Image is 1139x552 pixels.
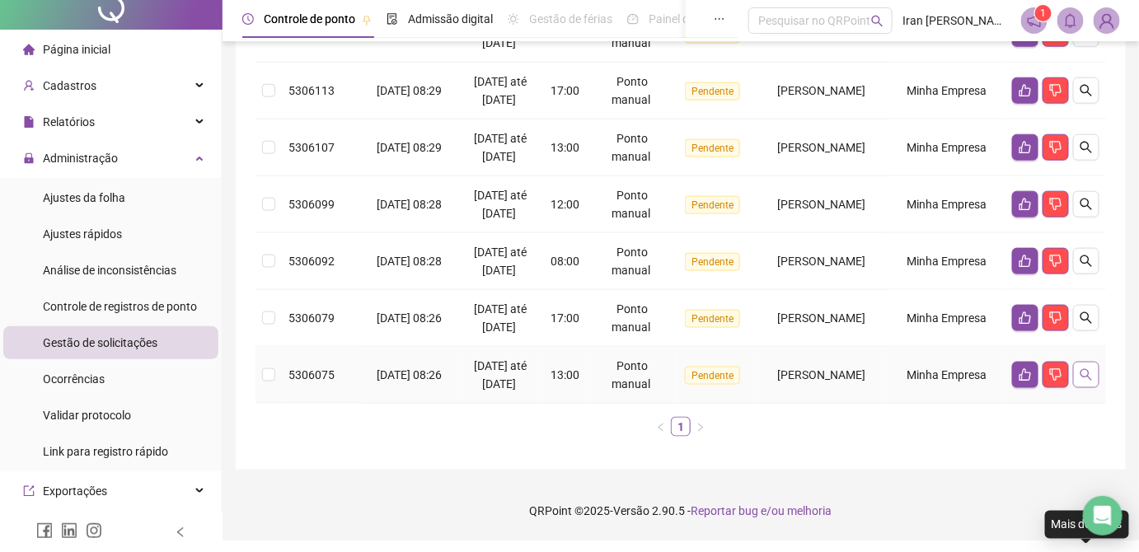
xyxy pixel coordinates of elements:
[1027,13,1042,28] span: notification
[551,141,579,154] span: 13:00
[778,255,866,268] span: [PERSON_NAME]
[377,198,443,211] span: [DATE] 08:28
[43,300,197,313] span: Controle de registros de ponto
[778,198,866,211] span: [PERSON_NAME]
[778,368,866,381] span: [PERSON_NAME]
[778,311,866,325] span: [PERSON_NAME]
[23,152,35,164] span: lock
[627,13,639,25] span: dashboard
[43,484,107,498] span: Exportações
[1045,511,1129,539] div: Mais detalhes
[23,485,35,497] span: export
[288,311,335,325] span: 5306079
[551,198,579,211] span: 12:00
[377,255,443,268] span: [DATE] 08:28
[43,445,168,458] span: Link para registro rápido
[288,198,335,211] span: 5306099
[242,13,254,25] span: clock-circle
[377,368,443,381] span: [DATE] 08:26
[888,63,1005,119] td: Minha Empresa
[1080,255,1093,268] span: search
[612,302,650,334] span: Ponto manual
[1049,198,1062,211] span: dislike
[685,196,740,214] span: Pendente
[474,75,527,106] span: [DATE] até [DATE]
[691,417,710,437] li: Próxima página
[474,302,527,334] span: [DATE] até [DATE]
[551,84,579,97] span: 17:00
[551,255,579,268] span: 08:00
[23,44,35,55] span: home
[1049,84,1062,97] span: dislike
[888,233,1005,290] td: Minha Empresa
[612,132,650,163] span: Ponto manual
[778,141,866,154] span: [PERSON_NAME]
[888,176,1005,233] td: Minha Empresa
[175,526,186,538] span: left
[685,310,740,328] span: Pendente
[43,191,125,204] span: Ajustes da folha
[685,139,740,157] span: Pendente
[551,368,579,381] span: 13:00
[1080,84,1093,97] span: search
[651,417,671,437] li: Página anterior
[508,13,519,25] span: sun
[1019,198,1032,211] span: like
[888,347,1005,404] td: Minha Empresa
[685,253,740,271] span: Pendente
[1049,255,1062,268] span: dislike
[377,311,443,325] span: [DATE] 08:26
[1080,141,1093,154] span: search
[1019,255,1032,268] span: like
[671,417,691,437] li: 1
[43,336,157,349] span: Gestão de solicitações
[43,43,110,56] span: Página inicial
[223,483,1139,540] footer: QRPoint © 2025 - 2.90.5 -
[23,80,35,91] span: user-add
[474,132,527,163] span: [DATE] até [DATE]
[778,84,866,97] span: [PERSON_NAME]
[43,409,131,422] span: Validar protocolo
[1019,141,1032,154] span: like
[377,84,443,97] span: [DATE] 08:29
[612,246,650,277] span: Ponto manual
[1019,311,1032,325] span: like
[43,79,96,92] span: Cadastros
[43,152,118,165] span: Administração
[43,115,95,129] span: Relatórios
[1080,368,1093,381] span: search
[529,12,612,26] span: Gestão de férias
[43,227,122,241] span: Ajustes rápidos
[685,367,740,385] span: Pendente
[1094,8,1119,33] img: 88609
[23,116,35,128] span: file
[1049,141,1062,154] span: dislike
[888,290,1005,347] td: Minha Empresa
[551,311,579,325] span: 17:00
[1040,7,1046,19] span: 1
[288,368,335,381] span: 5306075
[43,372,105,386] span: Ocorrências
[1049,368,1062,381] span: dislike
[474,359,527,391] span: [DATE] até [DATE]
[888,119,1005,176] td: Minha Empresa
[264,12,355,26] span: Controle de ponto
[1019,84,1032,97] span: like
[614,505,650,518] span: Versão
[474,189,527,220] span: [DATE] até [DATE]
[61,522,77,539] span: linkedin
[685,82,740,101] span: Pendente
[36,522,53,539] span: facebook
[86,522,102,539] span: instagram
[656,423,666,433] span: left
[651,417,671,437] button: left
[714,13,725,25] span: ellipsis
[691,505,832,518] span: Reportar bug e/ou melhoria
[649,12,713,26] span: Painel do DP
[612,75,650,106] span: Ponto manual
[1063,13,1078,28] span: bell
[1035,5,1052,21] sup: 1
[612,359,650,391] span: Ponto manual
[288,141,335,154] span: 5306107
[288,255,335,268] span: 5306092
